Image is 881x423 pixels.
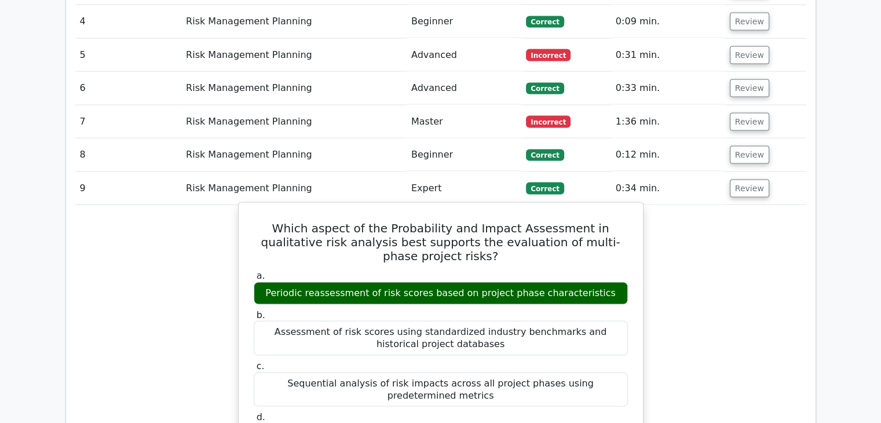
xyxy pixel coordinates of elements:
[407,138,521,172] td: Beginner
[75,105,182,138] td: 7
[181,5,407,38] td: Risk Management Planning
[526,83,564,94] span: Correct
[257,270,265,281] span: a.
[407,72,521,105] td: Advanced
[611,39,725,72] td: 0:31 min.
[526,116,571,127] span: Incorrect
[254,373,628,407] div: Sequential analysis of risk impacts across all project phases using predetermined metrics
[75,172,182,205] td: 9
[526,16,564,28] span: Correct
[730,13,769,31] button: Review
[257,360,265,371] span: c.
[730,113,769,131] button: Review
[611,105,725,138] td: 1:36 min.
[730,46,769,64] button: Review
[407,105,521,138] td: Master
[257,309,265,320] span: b.
[254,282,628,305] div: Periodic reassessment of risk scores based on project phase characteristics
[181,138,407,172] td: Risk Management Planning
[75,72,182,105] td: 6
[181,172,407,205] td: Risk Management Planning
[611,138,725,172] td: 0:12 min.
[526,49,571,61] span: Incorrect
[181,105,407,138] td: Risk Management Planning
[75,39,182,72] td: 5
[611,72,725,105] td: 0:33 min.
[611,172,725,205] td: 0:34 min.
[730,79,769,97] button: Review
[253,221,629,263] h5: Which aspect of the Probability and Impact Assessment in qualitative risk analysis best supports ...
[730,180,769,198] button: Review
[407,5,521,38] td: Beginner
[611,5,725,38] td: 0:09 min.
[407,172,521,205] td: Expert
[181,72,407,105] td: Risk Management Planning
[254,321,628,356] div: Assessment of risk scores using standardized industry benchmarks and historical project databases
[75,138,182,172] td: 8
[730,146,769,164] button: Review
[257,411,265,422] span: d.
[526,149,564,161] span: Correct
[75,5,182,38] td: 4
[181,39,407,72] td: Risk Management Planning
[407,39,521,72] td: Advanced
[526,183,564,194] span: Correct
